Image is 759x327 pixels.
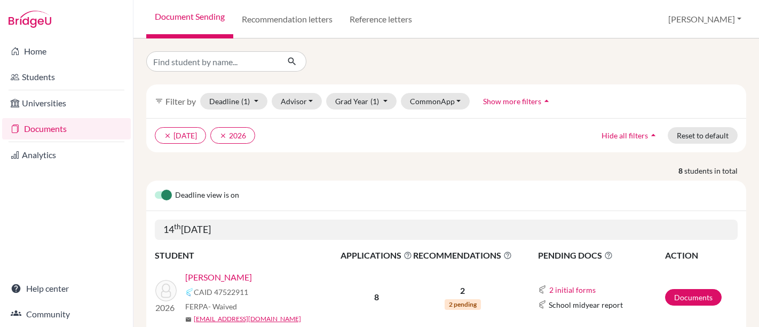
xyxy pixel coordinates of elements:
button: Grad Year(1) [326,93,397,110]
span: (1) [370,97,379,106]
a: Help center [2,278,131,299]
img: Byrkjeland, Mikael [155,280,177,301]
th: STUDENT [155,248,340,262]
i: clear [164,132,171,139]
span: RECOMMENDATIONS [413,249,512,262]
span: FERPA [185,301,237,312]
span: (1) [241,97,250,106]
span: CAID 47522911 [194,286,248,298]
th: ACTION [665,248,738,262]
span: APPLICATIONS [341,249,412,262]
a: [PERSON_NAME] [185,271,252,284]
span: - Waived [208,302,237,311]
img: Common App logo [538,300,547,309]
a: Documents [2,118,131,139]
button: clear2026 [210,127,255,144]
strong: 8 [678,165,684,176]
a: Community [2,303,131,325]
p: 2026 [155,301,177,314]
span: mail [185,316,192,323]
input: Find student by name... [146,51,279,72]
button: 2 initial forms [549,284,596,296]
a: Documents [665,289,722,306]
i: clear [219,132,227,139]
span: Deadline view is on [175,189,239,202]
button: Show more filtersarrow_drop_up [474,93,561,110]
button: Advisor [272,93,322,110]
a: Home [2,41,131,62]
button: Hide all filtersarrow_drop_up [592,127,668,144]
sup: th [174,222,181,231]
i: filter_list [155,97,163,105]
i: arrow_drop_up [541,96,552,106]
i: arrow_drop_up [648,130,659,141]
img: Common App logo [185,288,194,297]
a: Students [2,66,131,88]
button: [PERSON_NAME] [663,9,746,29]
img: Bridge-U [9,11,51,28]
button: Reset to default [668,127,738,144]
span: students in total [684,165,746,176]
span: Filter by [165,96,196,106]
span: 2 pending [445,299,481,310]
span: School midyear report [549,299,623,310]
a: Analytics [2,144,131,166]
button: Deadline(1) [200,93,267,110]
p: 2 [413,284,512,297]
h5: 14 [DATE] [155,220,738,240]
img: Common App logo [538,285,547,294]
span: Hide all filters [602,131,648,140]
button: clear[DATE] [155,127,206,144]
button: CommonApp [401,93,470,110]
span: Show more filters [483,97,541,106]
b: 8 [374,292,379,302]
a: [EMAIL_ADDRESS][DOMAIN_NAME] [194,314,301,324]
span: PENDING DOCS [538,249,664,262]
a: Universities [2,92,131,114]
